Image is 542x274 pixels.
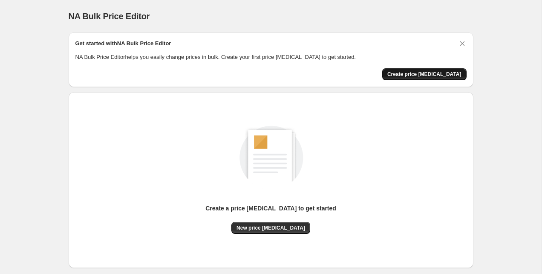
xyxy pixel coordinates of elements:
[231,222,310,234] button: New price [MEDICAL_DATA]
[75,39,171,48] h2: Get started with NA Bulk Price Editor
[458,39,467,48] button: Dismiss card
[236,224,305,231] span: New price [MEDICAL_DATA]
[75,53,467,61] p: NA Bulk Price Editor helps you easily change prices in bulk. Create your first price [MEDICAL_DAT...
[387,71,461,78] span: Create price [MEDICAL_DATA]
[205,204,336,213] p: Create a price [MEDICAL_DATA] to get started
[69,12,150,21] span: NA Bulk Price Editor
[382,68,467,80] button: Create price change job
